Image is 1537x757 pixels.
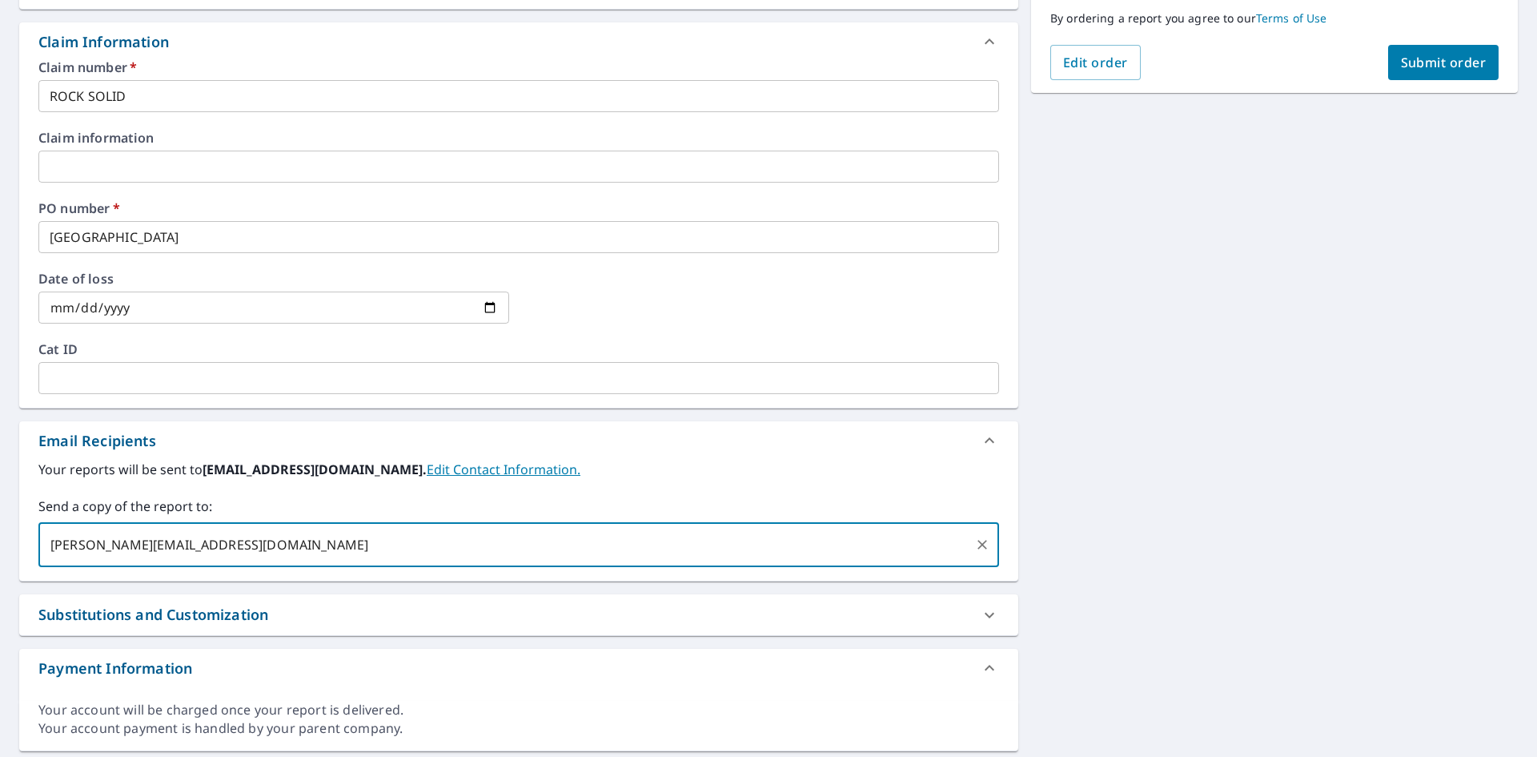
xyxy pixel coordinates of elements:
div: Email Recipients [19,421,1018,460]
div: Your account payment is handled by your parent company. [38,719,999,738]
div: Substitutions and Customization [38,604,268,626]
a: EditContactInfo [427,461,580,478]
label: PO number [38,202,999,215]
label: Claim information [38,131,999,144]
div: Claim Information [19,22,1018,61]
p: By ordering a report you agree to our [1050,11,1499,26]
a: Terms of Use [1256,10,1327,26]
div: Email Recipients [38,430,156,452]
div: Your account will be charged once your report is delivered. [38,701,999,719]
button: Edit order [1050,45,1141,80]
div: Claim Information [38,31,169,53]
div: Payment Information [19,649,1018,687]
button: Clear [971,534,993,556]
div: Substitutions and Customization [19,594,1018,635]
div: Payment Information [38,658,192,679]
label: Claim number [38,61,999,74]
span: Edit order [1063,54,1128,71]
button: Submit order [1388,45,1499,80]
label: Your reports will be sent to [38,460,999,479]
label: Cat ID [38,343,999,356]
span: Submit order [1401,54,1487,71]
label: Date of loss [38,272,509,285]
label: Send a copy of the report to: [38,497,999,516]
b: [EMAIL_ADDRESS][DOMAIN_NAME]. [203,461,427,478]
